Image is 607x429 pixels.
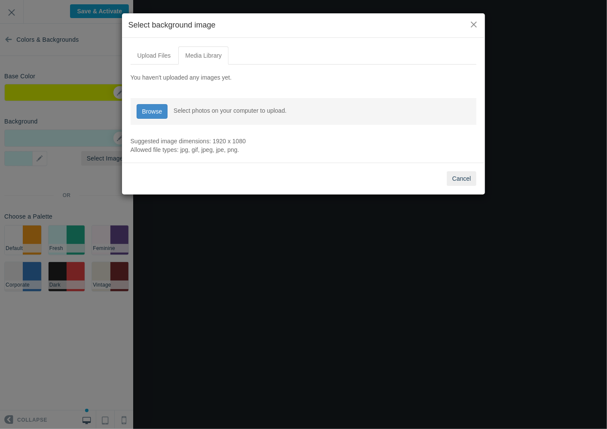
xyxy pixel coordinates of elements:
a: Browse [137,104,168,119]
a: Upload Files [131,46,178,65]
h4: Select background image [128,20,479,31]
span: Allowed file types: jpg, gif, jpeg, jpe, png. [131,146,239,153]
button: Cancel [447,171,477,186]
p: You haven't uploaded any images yet. [131,73,477,82]
a: Media Library [178,46,229,65]
span: Select photos on your computer to upload. [174,107,287,114]
span: Suggested image dimensions: 1920 x 1080 [131,138,246,145]
button: × [469,20,479,29]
